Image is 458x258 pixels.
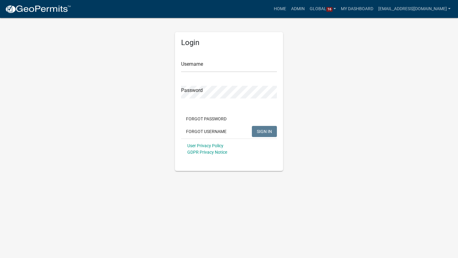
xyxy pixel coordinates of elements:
[181,126,231,137] button: Forgot Username
[289,3,307,15] a: Admin
[376,3,453,15] a: [EMAIL_ADDRESS][DOMAIN_NAME]
[257,129,272,134] span: SIGN IN
[338,3,376,15] a: My Dashboard
[252,126,277,137] button: SIGN IN
[307,3,339,15] a: Global16
[187,150,227,155] a: GDPR Privacy Notice
[326,7,333,12] span: 16
[181,113,231,124] button: Forgot Password
[271,3,289,15] a: Home
[187,143,223,148] a: User Privacy Policy
[181,38,277,47] h5: Login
